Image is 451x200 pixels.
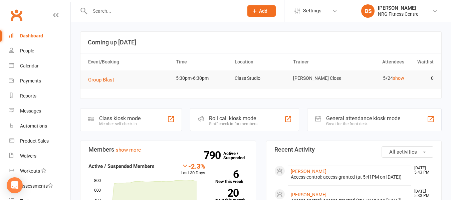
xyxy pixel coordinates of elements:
div: Waivers [20,153,36,159]
td: 0 [407,70,437,86]
a: Waivers [9,149,70,164]
button: All activities [382,146,433,158]
div: Dashboard [20,33,43,38]
div: BS [361,4,375,18]
div: Last 30 Days [181,162,205,177]
button: Group Blast [88,76,119,84]
strong: 790 [204,150,223,160]
div: [PERSON_NAME] [378,5,418,11]
div: -2.3% [181,162,205,170]
div: Roll call kiosk mode [209,115,257,122]
a: Messages [9,104,70,119]
a: show [393,75,404,81]
button: Add [247,5,276,17]
td: 5:30pm-6:30pm [173,70,232,86]
span: Group Blast [88,77,114,83]
a: Assessments [9,179,70,194]
div: Messages [20,108,41,114]
a: Dashboard [9,28,70,43]
div: Workouts [20,168,40,174]
div: Assessments [20,183,53,189]
div: NRG Fitness Centre [378,11,418,17]
h3: Recent Activity [274,146,434,153]
div: Payments [20,78,41,83]
div: Automations [20,123,47,129]
td: Class Studio [232,70,290,86]
span: Settings [303,3,321,18]
a: 790Active / Suspended [223,146,253,165]
a: Workouts [9,164,70,179]
span: All activities [389,149,417,155]
div: General attendance kiosk mode [326,115,400,122]
input: Search... [88,6,239,16]
time: [DATE] 5:43 PM [411,166,433,175]
span: Add [259,8,267,14]
a: 6New this week [215,170,248,184]
td: [PERSON_NAME] Close [290,70,349,86]
a: Product Sales [9,134,70,149]
th: Attendees [349,53,408,70]
th: Trainer [290,53,349,70]
div: Access control: access granted (at 5:41PM on [DATE]) [291,174,409,180]
a: Clubworx [8,7,25,23]
div: Product Sales [20,138,49,144]
td: 5/24 [349,70,408,86]
strong: Active / Suspended Members [88,163,155,169]
strong: 6 [215,169,239,179]
div: People [20,48,34,53]
th: Waitlist [407,53,437,70]
a: show more [116,147,141,153]
div: Open Intercom Messenger [7,177,23,193]
a: Automations [9,119,70,134]
time: [DATE] 5:33 PM [411,189,433,198]
a: Reports [9,88,70,104]
div: Staff check-in for members [209,122,257,126]
div: Great for the front desk [326,122,400,126]
a: Calendar [9,58,70,73]
div: Calendar [20,63,39,68]
th: Event/Booking [85,53,173,70]
div: Reports [20,93,36,98]
a: [PERSON_NAME] [291,192,326,197]
div: Member self check-in [99,122,141,126]
h3: Coming up [DATE] [88,39,434,46]
th: Time [173,53,232,70]
a: People [9,43,70,58]
a: Payments [9,73,70,88]
strong: 20 [215,188,239,198]
a: [PERSON_NAME] [291,169,326,174]
th: Location [232,53,290,70]
h3: Members [88,146,248,153]
div: Class kiosk mode [99,115,141,122]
